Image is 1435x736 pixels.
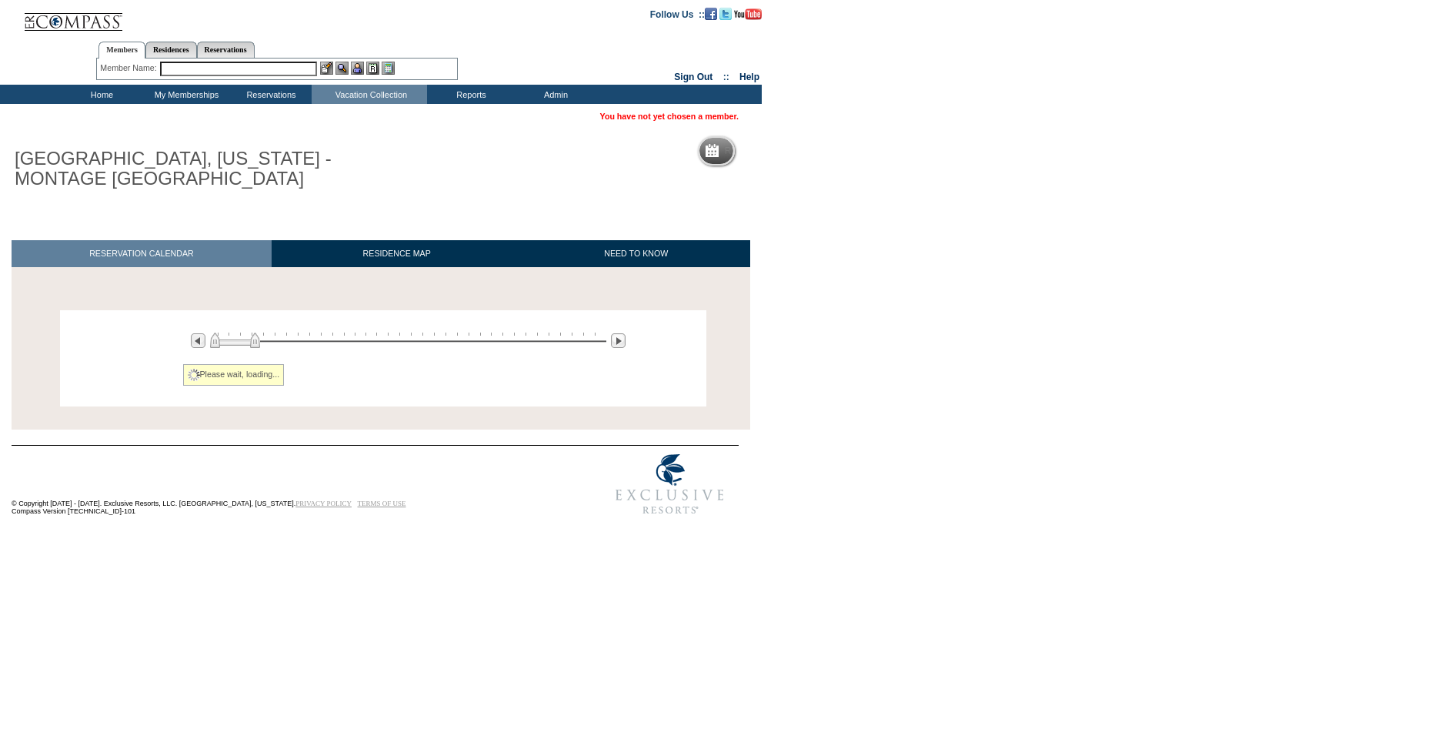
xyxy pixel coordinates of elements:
img: Follow us on Twitter [719,8,732,20]
h5: Reservation Calendar [725,146,843,156]
span: :: [723,72,729,82]
div: Member Name: [100,62,159,75]
img: Exclusive Resorts [601,446,739,523]
td: Vacation Collection [312,85,427,104]
img: b_edit.gif [320,62,333,75]
a: Sign Out [674,72,712,82]
img: spinner2.gif [188,369,200,381]
img: Reservations [366,62,379,75]
td: Home [58,85,142,104]
a: Residences [145,42,197,58]
a: RESERVATION CALENDAR [12,240,272,267]
td: My Memberships [142,85,227,104]
a: Help [739,72,759,82]
img: Impersonate [351,62,364,75]
img: Become our fan on Facebook [705,8,717,20]
img: Subscribe to our YouTube Channel [734,8,762,20]
img: Next [611,333,626,348]
a: Follow us on Twitter [719,8,732,18]
img: b_calculator.gif [382,62,395,75]
td: Reports [427,85,512,104]
img: Previous [191,333,205,348]
a: PRIVACY POLICY [295,500,352,507]
span: You have not yet chosen a member. [600,112,739,121]
a: Members [98,42,145,59]
a: NEED TO KNOW [522,240,750,267]
td: Admin [512,85,596,104]
a: Subscribe to our YouTube Channel [734,8,762,18]
a: Reservations [197,42,255,58]
img: View [335,62,349,75]
a: TERMS OF USE [358,500,406,507]
div: Please wait, loading... [183,364,285,386]
h1: [GEOGRAPHIC_DATA], [US_STATE] - MONTAGE [GEOGRAPHIC_DATA] [12,146,356,192]
td: © Copyright [DATE] - [DATE]. Exclusive Resorts, LLC. [GEOGRAPHIC_DATA], [US_STATE]. Compass Versi... [12,447,550,524]
td: Follow Us :: [650,8,705,20]
a: RESIDENCE MAP [272,240,522,267]
td: Reservations [227,85,312,104]
a: Become our fan on Facebook [705,8,717,18]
